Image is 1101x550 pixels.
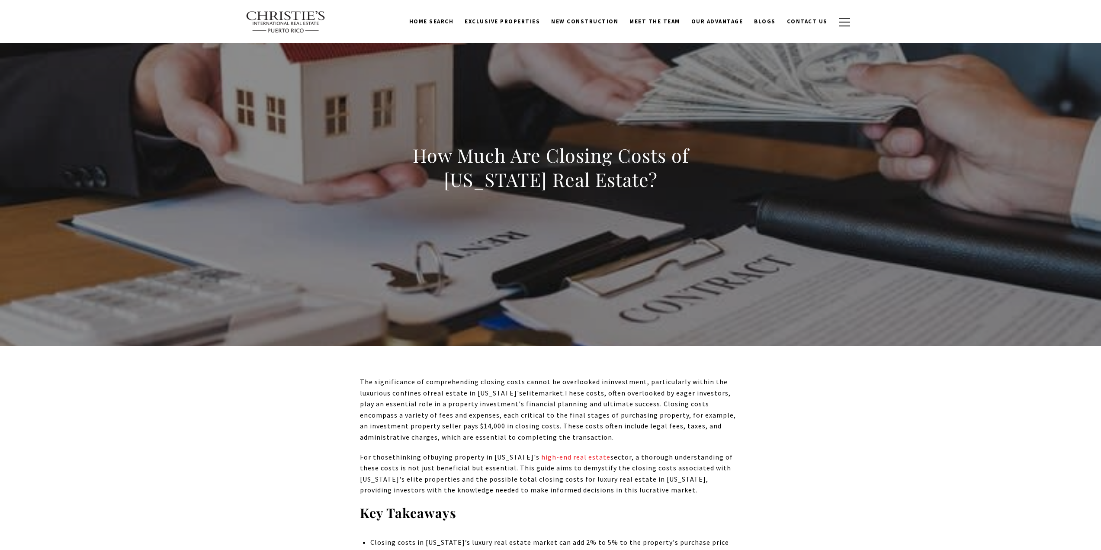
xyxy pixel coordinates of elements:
[686,13,749,30] a: Our Advantage
[360,453,733,495] span: sector, a thorough understanding of these costs is not just beneficial but essential. This guide ...
[534,453,539,461] span: 's
[392,453,430,461] span: thinking of
[517,389,523,397] span: 's
[754,18,776,25] span: Blogs
[360,143,741,192] h1: How Much Are Closing Costs of [US_STATE] Real Estate?
[459,13,546,30] a: Exclusive Properties
[360,504,456,521] strong: Key Takeaways
[748,13,781,30] a: Blogs
[360,377,608,386] span: The significance of comprehending closing costs cannot be overlooked in
[430,389,517,397] span: real estate in [US_STATE]
[465,18,540,25] span: Exclusive Properties
[624,13,686,30] a: Meet the Team
[360,453,392,461] span: For those
[360,377,728,397] span: , particularly within the luxurious confines of
[781,13,833,30] a: Contact Us
[430,453,534,461] span: buying property in [US_STATE]
[551,18,618,25] span: New Construction
[246,11,326,33] img: Christie's International Real Estate text transparent background
[787,18,828,25] span: Contact Us
[546,13,624,30] a: New Construction
[833,10,856,35] button: button
[563,389,564,397] span: .
[360,377,736,441] span: These costs, often overlooked by eager investors, play an essential role in a property investment...
[691,18,743,25] span: Our Advantage
[608,377,647,386] span: investment
[404,13,459,30] a: Home Search
[523,389,539,397] span: elite
[539,389,563,397] span: market
[541,453,610,461] a: high-end real estate - open in a new tab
